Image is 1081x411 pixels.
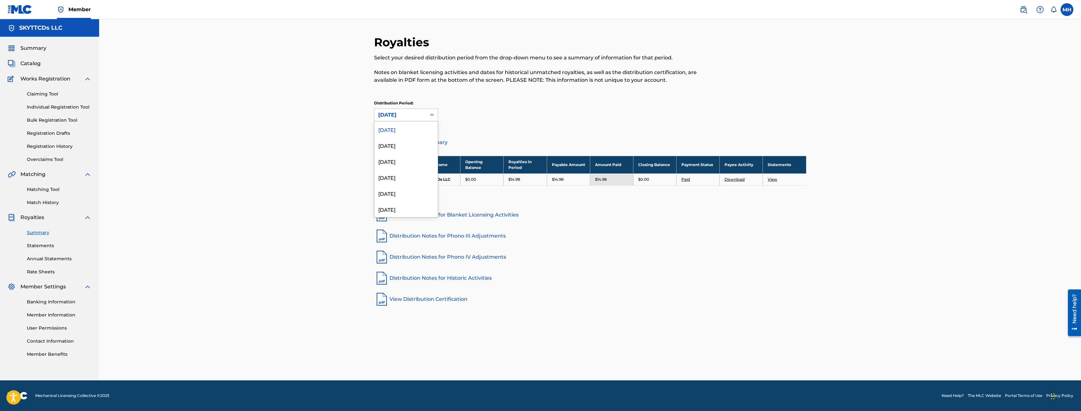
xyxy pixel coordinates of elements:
a: Match History [27,199,91,206]
a: Public Search [1017,3,1030,16]
span: Royalties [20,214,44,221]
a: Contact Information [27,338,91,345]
div: Help [1034,3,1046,16]
img: Royalties [8,214,15,221]
span: Works Registration [20,75,70,83]
a: Member Benefits [27,351,91,358]
iframe: Chat Widget [1049,380,1081,411]
p: Select your desired distribution period from the drop-down menu to see a summary of information f... [374,54,707,62]
p: $14.98 [552,177,564,182]
a: Banking Information [27,299,91,305]
a: Summary [27,229,91,236]
a: Download [725,177,745,182]
th: Closing Balance [633,156,676,173]
div: [DATE] [374,169,438,185]
a: Statements [27,242,91,249]
div: [DATE] [374,121,438,137]
a: Individual Registration Tool [27,104,91,110]
img: expand [84,75,91,83]
span: Matching [20,171,45,178]
img: help [1036,6,1044,13]
a: Portal Terms of Use [1005,393,1042,399]
a: Paid [681,177,690,182]
img: pdf [374,292,389,307]
a: Privacy Policy [1046,393,1073,399]
a: Member Information [27,312,91,318]
a: User Permissions [27,325,91,331]
img: expand [84,214,91,221]
a: Distribution Notes for Blanket Licensing Activities [374,207,806,223]
a: Need Help? [942,393,964,399]
th: Statements [763,156,806,173]
th: Payable Amount [547,156,590,173]
a: The MLC Website [968,393,1001,399]
td: SKYTTCDs LLC [417,173,460,185]
span: Catalog [20,60,41,67]
th: Payee Name [417,156,460,173]
img: pdf [374,228,389,244]
a: Bulk Registration Tool [27,117,91,124]
span: Mechanical Licensing Collective © 2025 [35,393,109,399]
a: Annual Statements [27,255,91,262]
a: Distribution Notes for Phono IV Adjustments [374,249,806,265]
a: CatalogCatalog [8,60,41,67]
div: [DATE] [374,185,438,201]
img: expand [84,171,91,178]
span: Member [68,6,91,13]
p: $0.00 [465,177,476,182]
img: Member Settings [8,283,15,291]
a: Claiming Tool [27,91,91,97]
th: Payment Status [676,156,719,173]
img: Catalog [8,60,15,67]
div: [DATE] [374,153,438,169]
img: pdf [374,249,389,265]
p: Notes on blanket licensing activities and dates for historical unmatched royalties, as well as th... [374,69,707,84]
span: Member Settings [20,283,66,291]
div: [DATE] [374,137,438,153]
div: Notifications [1050,6,1057,13]
span: Summary [20,44,46,52]
a: Distribution Notes for Phono III Adjustments [374,228,806,244]
th: Opening Balance [460,156,504,173]
a: Rate Sheets [27,269,91,275]
img: Works Registration [8,75,16,83]
h2: Royalties [374,35,432,49]
div: [DATE] [378,111,422,119]
img: expand [84,283,91,291]
div: [DATE] [374,201,438,217]
th: Amount Paid [590,156,633,173]
img: MLC Logo [8,5,32,14]
a: Matching Tool [27,186,91,193]
img: logo [8,392,27,400]
iframe: Resource Center [1063,286,1081,339]
a: View Distribution Certification [374,292,806,307]
a: Registration History [27,143,91,150]
div: User Menu [1061,3,1073,16]
p: Distribution Period: [374,100,438,106]
div: Drag [1051,387,1055,406]
img: Matching [8,171,16,178]
a: Overclaims Tool [27,156,91,163]
a: Registration Drafts [27,130,91,137]
img: Accounts [8,24,15,32]
p: $14.98 [595,177,607,182]
img: Summary [8,44,15,52]
a: SummarySummary [8,44,46,52]
th: Royalties in Period [504,156,547,173]
img: Top Rightsholder [57,6,65,13]
a: Distribution Notes for Historic Activities [374,270,806,286]
th: Payee Activity [720,156,763,173]
a: View [768,177,777,182]
p: $0.00 [638,177,649,182]
img: pdf [374,270,389,286]
img: search [1020,6,1027,13]
p: $14.98 [508,177,520,182]
h5: SKYTTCDs LLC [19,24,62,32]
a: Distribution Summary [374,135,806,150]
